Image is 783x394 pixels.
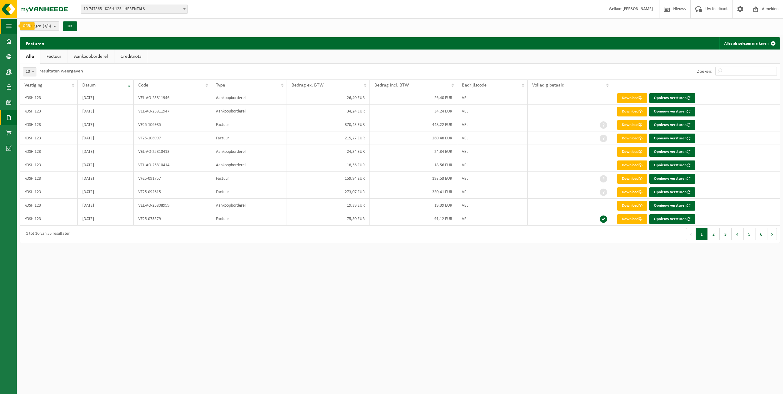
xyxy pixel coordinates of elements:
[20,212,78,226] td: KOSH 123
[457,131,528,145] td: VEL
[211,212,287,226] td: Factuur
[20,50,40,64] a: Alle
[649,174,695,184] button: Opnieuw versturen
[43,24,51,28] count: (3/3)
[134,131,212,145] td: VF25-106997
[211,145,287,158] td: Aankoopborderel
[20,172,78,185] td: KOSH 123
[649,160,695,170] button: Opnieuw versturen
[134,212,212,226] td: VF25-075379
[287,185,370,199] td: 273,07 EUR
[649,134,695,143] button: Opnieuw versturen
[370,199,457,212] td: 19,39 EUR
[134,158,212,172] td: VEL-AO-25810414
[617,214,647,224] a: Download
[697,69,712,74] label: Zoeken:
[617,160,647,170] a: Download
[649,120,695,130] button: Opnieuw versturen
[134,118,212,131] td: VF25-106985
[287,199,370,212] td: 19,39 EUR
[78,91,134,105] td: [DATE]
[211,91,287,105] td: Aankoopborderel
[457,199,528,212] td: VEL
[82,83,96,88] span: Datum
[78,105,134,118] td: [DATE]
[211,172,287,185] td: Factuur
[114,50,148,64] a: Creditnota
[78,199,134,212] td: [DATE]
[617,93,647,103] a: Download
[732,228,744,240] button: 4
[20,118,78,131] td: KOSH 123
[457,118,528,131] td: VEL
[374,83,409,88] span: Bedrag incl. BTW
[532,83,564,88] span: Volledig betaald
[216,83,225,88] span: Type
[719,37,779,50] button: Alles als gelezen markeren
[211,105,287,118] td: Aankoopborderel
[78,212,134,226] td: [DATE]
[649,93,695,103] button: Opnieuw versturen
[720,228,732,240] button: 3
[457,212,528,226] td: VEL
[370,105,457,118] td: 34,24 EUR
[457,91,528,105] td: VEL
[370,145,457,158] td: 24,34 EUR
[134,105,212,118] td: VEL-AO-25811947
[40,50,68,64] a: Factuur
[78,118,134,131] td: [DATE]
[649,107,695,116] button: Opnieuw versturen
[686,228,696,240] button: Previous
[23,229,70,240] div: 1 tot 10 van 55 resultaten
[20,91,78,105] td: KOSH 123
[211,158,287,172] td: Aankoopborderel
[744,228,755,240] button: 5
[211,118,287,131] td: Factuur
[696,228,708,240] button: 1
[649,214,695,224] button: Opnieuw versturen
[20,21,59,31] button: Vestigingen(3/3)
[81,5,188,14] span: 10-747365 - KOSH 123 - HERENTALS
[287,118,370,131] td: 370,43 EUR
[68,50,114,64] a: Aankoopborderel
[78,145,134,158] td: [DATE]
[617,201,647,211] a: Download
[617,134,647,143] a: Download
[370,172,457,185] td: 193,53 EUR
[287,172,370,185] td: 159,94 EUR
[287,131,370,145] td: 215,27 EUR
[23,22,51,31] span: Vestigingen
[134,172,212,185] td: VF25-091757
[78,131,134,145] td: [DATE]
[457,105,528,118] td: VEL
[20,185,78,199] td: KOSH 123
[755,228,767,240] button: 6
[20,158,78,172] td: KOSH 123
[617,174,647,184] a: Download
[78,185,134,199] td: [DATE]
[649,147,695,157] button: Opnieuw versturen
[617,120,647,130] a: Download
[617,187,647,197] a: Download
[211,131,287,145] td: Factuur
[649,187,695,197] button: Opnieuw versturen
[134,91,212,105] td: VEL-AO-25811946
[457,185,528,199] td: VEL
[370,131,457,145] td: 260,48 EUR
[457,145,528,158] td: VEL
[23,67,36,76] span: 10
[287,212,370,226] td: 75,30 EUR
[134,145,212,158] td: VEL-AO-25810413
[20,37,50,49] h2: Facturen
[23,68,36,76] span: 10
[617,107,647,116] a: Download
[78,158,134,172] td: [DATE]
[649,201,695,211] button: Opnieuw versturen
[211,199,287,212] td: Aankoopborderel
[63,21,77,31] button: OK
[767,228,777,240] button: Next
[457,158,528,172] td: VEL
[287,145,370,158] td: 24,34 EUR
[24,83,43,88] span: Vestiging
[134,185,212,199] td: VF25-092615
